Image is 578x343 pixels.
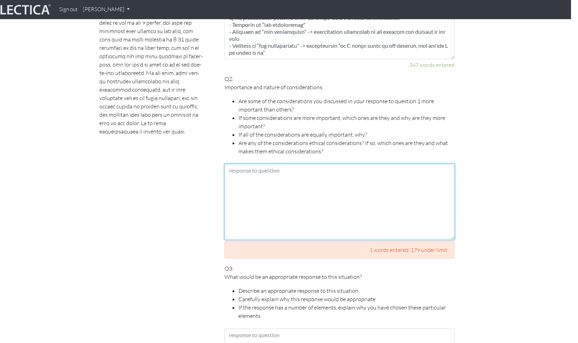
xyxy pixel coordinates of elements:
[225,75,455,155] p: Q2:
[238,114,455,130] li: If some considerations are more important, which ones are they and why are they more important?
[409,246,447,253] span: , 179 under limit
[238,287,455,295] li: Describe an appropriate response to this situation.
[238,139,455,155] li: Are any of the considerations ethical considerations? If so, which ones are they and what makes t...
[238,130,455,139] li: If all of the considerations are equally important, why?
[225,83,455,91] p: Importance and nature of considerations:
[56,3,80,16] a: Sign out
[225,61,455,69] div: 347 words entered
[225,241,455,259] div: 1 words entered
[238,295,455,303] li: Carefully explain why this response would be appropriate.
[238,97,455,114] li: Are some of the considerations you discussed in your response to question 1 more important than o...
[238,303,455,320] li: If the response has a number of elements, explain why you have chosen these particular elements.
[225,264,455,320] p: Q3:
[80,3,132,16] a: [PERSON_NAME]
[225,273,455,281] p: What would be an appropriate response to this situation?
